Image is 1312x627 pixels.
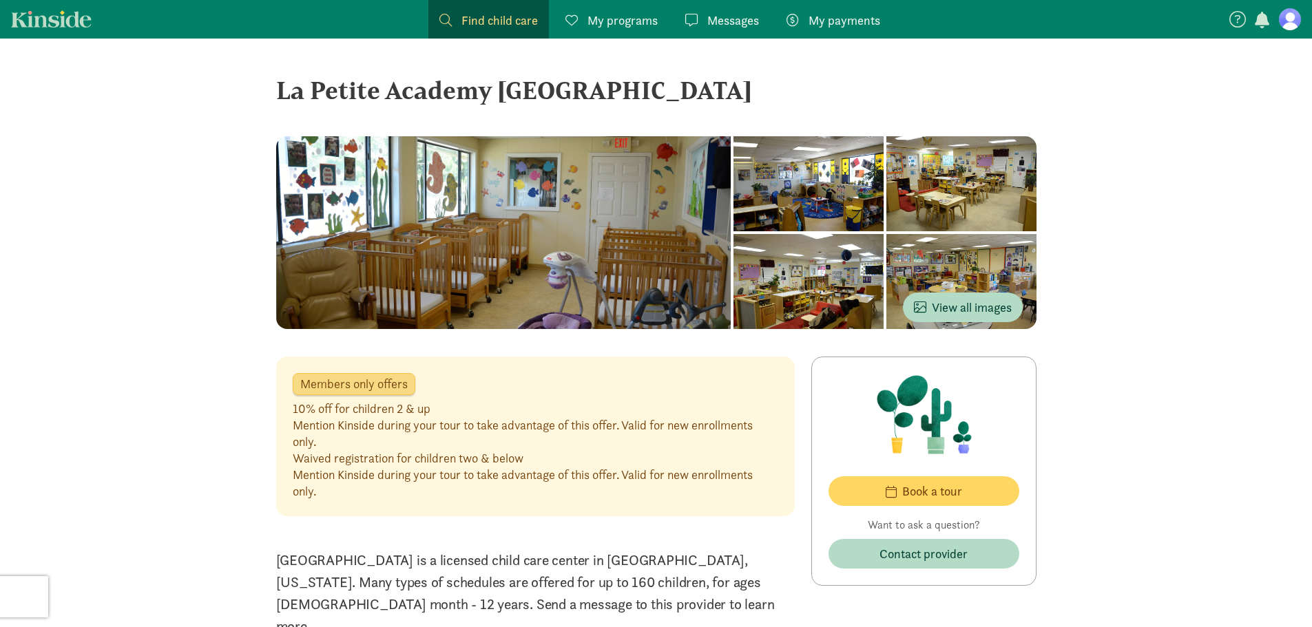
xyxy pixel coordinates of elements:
[293,450,778,467] div: Waived registration for children two & below
[809,11,880,30] span: My payments
[293,467,778,500] div: Mention Kinside during your tour to take advantage of this offer. Valid for new enrollments only.
[461,11,538,30] span: Find child care
[879,544,968,563] span: Contact provider
[914,298,1012,317] span: View all images
[293,401,778,417] div: 10% off for children 2 & up
[903,293,1023,322] button: View all images
[707,11,759,30] span: Messages
[829,517,1019,533] p: Want to ask a question?
[11,10,92,28] a: Kinside
[300,378,408,390] span: Members only offers
[587,11,658,30] span: My programs
[902,482,962,500] span: Book a tour
[276,72,1037,109] div: La Petite Academy [GEOGRAPHIC_DATA]
[293,417,778,450] div: Mention Kinside during your tour to take advantage of this offer. Valid for new enrollments only.
[829,476,1019,506] button: Book a tour
[829,539,1019,568] button: Contact provider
